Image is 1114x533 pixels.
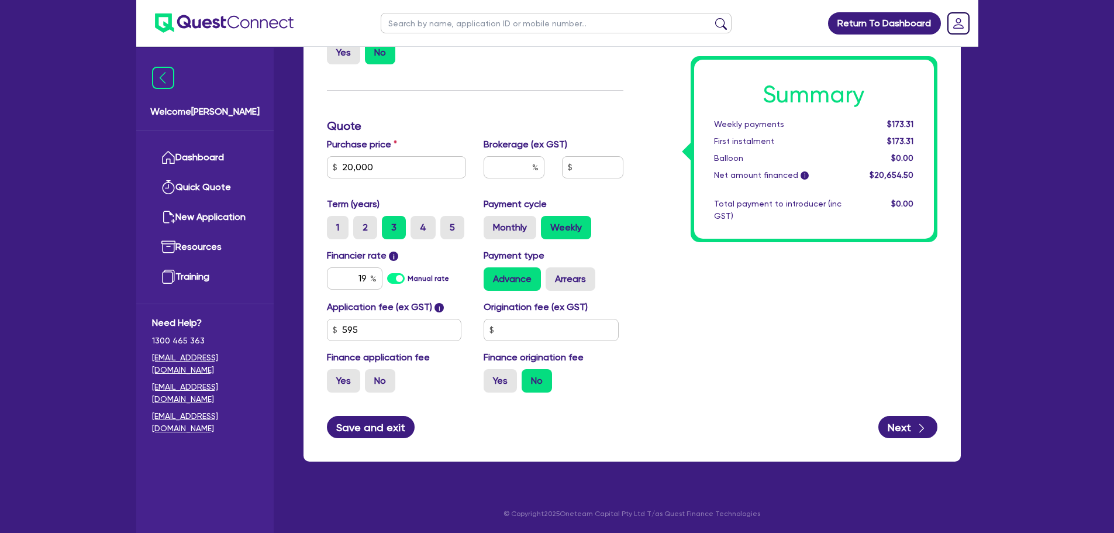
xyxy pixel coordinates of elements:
a: New Application [152,202,258,232]
span: i [389,252,398,261]
div: Balloon [705,152,850,164]
a: Return To Dashboard [828,12,941,35]
span: Need Help? [152,316,258,330]
img: icon-menu-close [152,67,174,89]
div: Net amount financed [705,169,850,181]
span: $20,654.50 [870,170,913,180]
label: Yes [327,41,360,64]
label: Advance [484,267,541,291]
a: [EMAIL_ADDRESS][DOMAIN_NAME] [152,381,258,405]
h3: Quote [327,119,623,133]
h1: Summary [714,81,914,109]
img: quick-quote [161,180,175,194]
span: i [434,303,444,312]
span: $173.31 [887,119,913,129]
div: Weekly payments [705,118,850,130]
label: 2 [353,216,377,239]
img: quest-connect-logo-blue [155,13,294,33]
span: 1300 465 363 [152,335,258,347]
label: Origination fee (ex GST) [484,300,588,314]
label: No [365,41,395,64]
label: 4 [411,216,436,239]
label: Arrears [546,267,595,291]
label: Finance application fee [327,350,430,364]
label: No [365,369,395,393]
label: Yes [327,369,360,393]
span: $0.00 [891,199,913,208]
label: Financier rate [327,249,399,263]
label: Payment type [484,249,544,263]
input: Search by name, application ID or mobile number... [381,13,732,33]
img: training [161,270,175,284]
a: Dashboard [152,143,258,173]
span: $0.00 [891,153,913,163]
a: Training [152,262,258,292]
label: No [522,369,552,393]
label: Yes [484,369,517,393]
div: First instalment [705,135,850,147]
label: 1 [327,216,349,239]
span: Welcome [PERSON_NAME] [150,105,260,119]
a: Quick Quote [152,173,258,202]
span: i [801,172,809,180]
button: Next [878,416,937,438]
label: Manual rate [408,273,449,284]
a: Dropdown toggle [943,8,974,39]
label: Weekly [541,216,591,239]
label: Term (years) [327,197,380,211]
a: Resources [152,232,258,262]
label: Application fee (ex GST) [327,300,432,314]
label: 5 [440,216,464,239]
label: Payment cycle [484,197,547,211]
label: Brokerage (ex GST) [484,137,567,152]
span: $173.31 [887,136,913,146]
img: new-application [161,210,175,224]
p: © Copyright 2025 Oneteam Capital Pty Ltd T/as Quest Finance Technologies [295,508,969,519]
a: [EMAIL_ADDRESS][DOMAIN_NAME] [152,352,258,376]
img: resources [161,240,175,254]
button: Save and exit [327,416,415,438]
a: [EMAIL_ADDRESS][DOMAIN_NAME] [152,410,258,435]
label: Monthly [484,216,536,239]
label: Purchase price [327,137,397,152]
label: 3 [382,216,406,239]
div: Total payment to introducer (inc GST) [705,198,850,222]
label: Finance origination fee [484,350,584,364]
